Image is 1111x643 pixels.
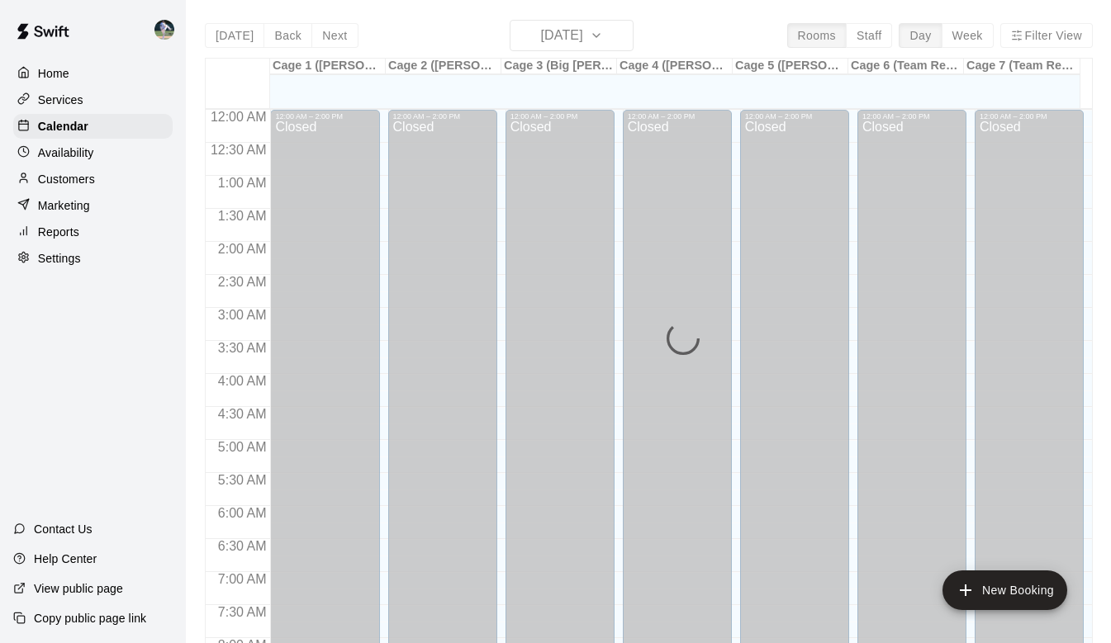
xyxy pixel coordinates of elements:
a: Availability [13,140,173,165]
div: Cage 3 (Big [PERSON_NAME]) [501,59,617,74]
span: 12:30 AM [207,143,271,157]
div: 12:00 AM – 2:00 PM [628,112,727,121]
a: Home [13,61,173,86]
span: 5:00 AM [214,440,271,454]
span: 7:00 AM [214,572,271,586]
div: 12:00 AM – 2:00 PM [510,112,610,121]
p: Customers [38,171,95,187]
p: Reports [38,224,79,240]
p: Availability [38,144,94,161]
a: Settings [13,246,173,271]
span: 3:00 AM [214,308,271,322]
div: Cage 2 ([PERSON_NAME]) [386,59,501,74]
span: 5:30 AM [214,473,271,487]
img: Chad Bell [154,20,174,40]
a: Marketing [13,193,173,218]
div: Cage 7 (Team Rental) [964,59,1080,74]
div: Cage 1 ([PERSON_NAME]) [270,59,386,74]
div: 12:00 AM – 2:00 PM [980,112,1079,121]
span: 1:00 AM [214,176,271,190]
button: add [942,570,1067,610]
span: 6:30 AM [214,539,271,553]
div: Cage 5 ([PERSON_NAME]) [733,59,848,74]
span: 2:00 AM [214,242,271,256]
p: View public page [34,580,123,597]
span: 2:30 AM [214,275,271,289]
span: 4:00 AM [214,374,271,388]
div: 12:00 AM – 2:00 PM [393,112,492,121]
p: Help Center [34,551,97,567]
span: 3:30 AM [214,341,271,355]
span: 1:30 AM [214,209,271,223]
span: 12:00 AM [207,110,271,124]
div: Cage 6 (Team Rental) [848,59,964,74]
span: 7:30 AM [214,605,271,619]
a: Calendar [13,114,173,139]
span: 4:30 AM [214,407,271,421]
div: 12:00 AM – 2:00 PM [275,112,374,121]
p: Services [38,92,83,108]
a: Reports [13,220,173,244]
div: 12:00 AM – 2:00 PM [862,112,961,121]
p: Copy public page link [34,610,146,626]
p: Contact Us [34,521,93,537]
p: Marketing [38,197,90,214]
div: 12:00 AM – 2:00 PM [745,112,844,121]
a: Services [13,87,173,112]
p: Settings [38,250,81,267]
div: Chad Bell [151,13,186,46]
a: Customers [13,167,173,191]
div: Cage 4 ([PERSON_NAME]) [617,59,733,74]
span: 6:00 AM [214,506,271,520]
p: Home [38,65,69,82]
p: Calendar [38,118,88,135]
